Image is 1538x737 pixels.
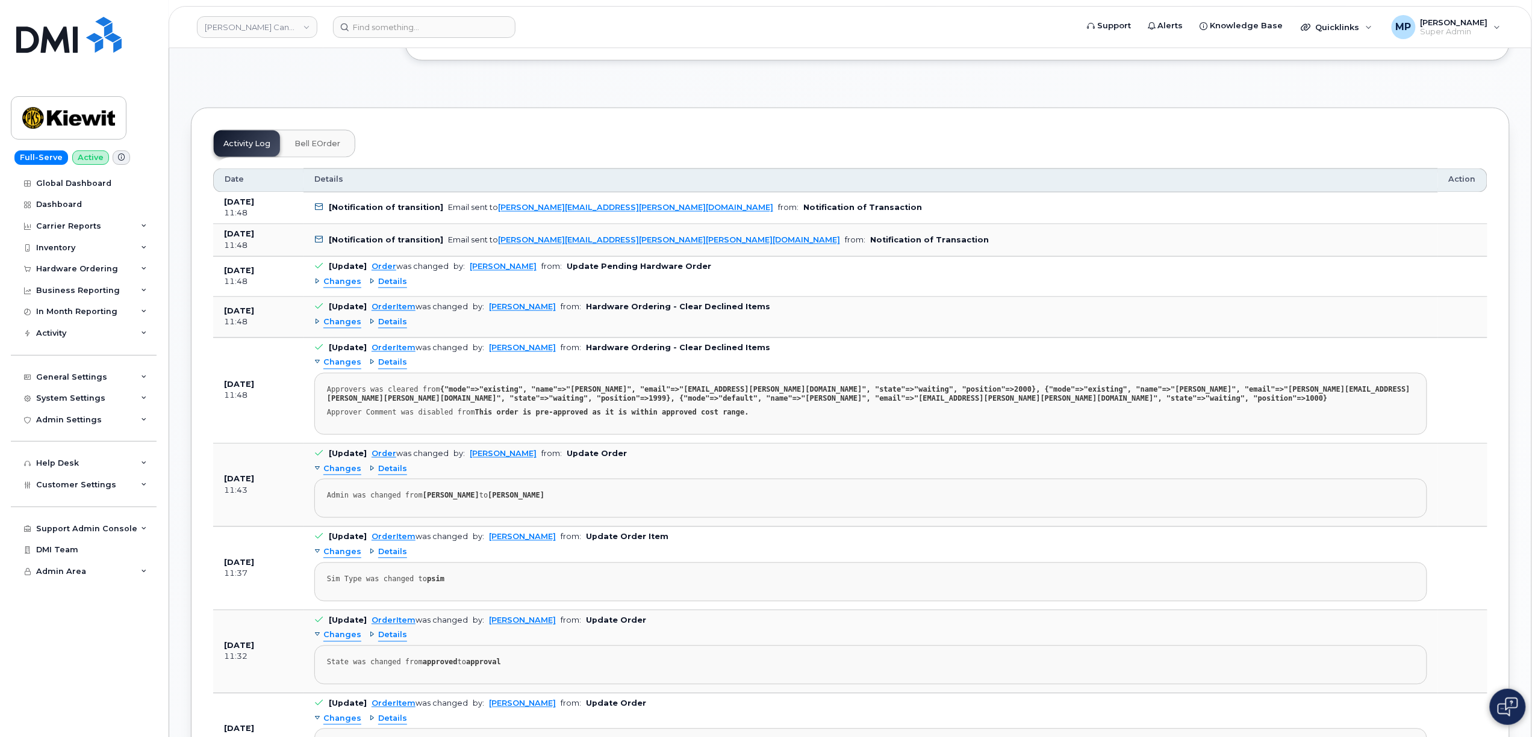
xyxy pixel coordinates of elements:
[466,658,501,667] strong: approval
[473,616,484,625] span: by:
[224,230,254,239] b: [DATE]
[329,303,367,312] b: [Update]
[378,357,407,369] span: Details
[498,236,840,245] a: [PERSON_NAME][EMAIL_ADDRESS][PERSON_NAME][PERSON_NAME][DOMAIN_NAME]
[423,658,458,667] strong: approved
[372,616,416,625] a: OrderItem
[372,532,468,541] div: was changed
[1316,22,1360,32] span: Quicklinks
[1438,168,1487,193] th: Action
[224,558,254,567] b: [DATE]
[224,724,254,733] b: [DATE]
[329,236,443,245] b: [Notification of transition]
[323,547,361,558] span: Changes
[473,699,484,708] span: by:
[567,449,627,458] b: Update Order
[1192,14,1292,38] a: Knowledge Base
[1396,20,1412,34] span: MP
[372,344,468,353] div: was changed
[453,449,465,458] span: by:
[224,208,293,219] div: 11:48
[870,236,989,245] b: Notification of Transaction
[225,174,244,185] span: Date
[561,699,581,708] span: from:
[378,464,407,475] span: Details
[372,532,416,541] a: OrderItem
[1498,697,1518,717] img: Open chat
[329,449,367,458] b: [Update]
[453,262,465,271] span: by:
[329,203,443,212] b: [Notification of transition]
[489,616,556,625] a: [PERSON_NAME]
[329,616,367,625] b: [Update]
[586,616,646,625] b: Update Order
[327,575,1415,584] div: Sim Type was changed to
[378,277,407,288] span: Details
[378,547,407,558] span: Details
[327,492,1415,501] div: Admin was changed from to
[803,203,922,212] b: Notification of Transaction
[323,630,361,641] span: Changes
[586,532,668,541] b: Update Order Item
[327,409,1415,418] div: Approver Comment was disabled from
[489,532,556,541] a: [PERSON_NAME]
[586,699,646,708] b: Update Order
[323,357,361,369] span: Changes
[329,532,367,541] b: [Update]
[488,492,544,500] strong: [PERSON_NAME]
[224,267,254,276] b: [DATE]
[586,303,770,312] b: Hardware Ordering - Clear Declined Items
[448,203,773,212] div: Email sent to
[224,307,254,316] b: [DATE]
[372,262,449,271] div: was changed
[323,317,361,328] span: Changes
[372,262,396,271] a: Order
[224,569,293,579] div: 11:37
[845,236,865,245] span: from:
[372,449,396,458] a: Order
[372,303,468,312] div: was changed
[224,641,254,650] b: [DATE]
[561,303,581,312] span: from:
[1158,20,1183,32] span: Alerts
[224,317,293,328] div: 11:48
[561,344,581,353] span: from:
[224,277,293,288] div: 11:48
[224,475,254,484] b: [DATE]
[473,303,484,312] span: by:
[586,344,770,353] b: Hardware Ordering - Clear Declined Items
[561,532,581,541] span: from:
[314,174,343,185] span: Details
[423,492,479,500] strong: [PERSON_NAME]
[372,616,468,625] div: was changed
[323,714,361,725] span: Changes
[470,262,537,271] a: [PERSON_NAME]
[1097,20,1131,32] span: Support
[1139,14,1192,38] a: Alerts
[323,277,361,288] span: Changes
[197,16,317,38] a: Kiewit Canada Inc
[378,630,407,641] span: Details
[1421,17,1488,27] span: [PERSON_NAME]
[378,714,407,725] span: Details
[1210,20,1283,32] span: Knowledge Base
[489,699,556,708] a: [PERSON_NAME]
[329,344,367,353] b: [Update]
[448,236,840,245] div: Email sent to
[489,344,556,353] a: [PERSON_NAME]
[224,652,293,662] div: 11:32
[1383,15,1509,39] div: Michael Partack
[327,386,1410,403] strong: {"mode"=>"existing", "name"=>"[PERSON_NAME]", "email"=>"[EMAIL_ADDRESS][PERSON_NAME][DOMAIN_NAME]...
[489,303,556,312] a: [PERSON_NAME]
[475,409,749,417] strong: This order is pre-approved as it is within approved cost range.
[1293,15,1381,39] div: Quicklinks
[329,699,367,708] b: [Update]
[470,449,537,458] a: [PERSON_NAME]
[372,344,416,353] a: OrderItem
[327,386,1415,404] div: Approvers was cleared from
[778,203,799,212] span: from:
[498,203,773,212] a: [PERSON_NAME][EMAIL_ADDRESS][PERSON_NAME][DOMAIN_NAME]
[333,16,515,38] input: Find something...
[323,464,361,475] span: Changes
[567,262,711,271] b: Update Pending Hardware Order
